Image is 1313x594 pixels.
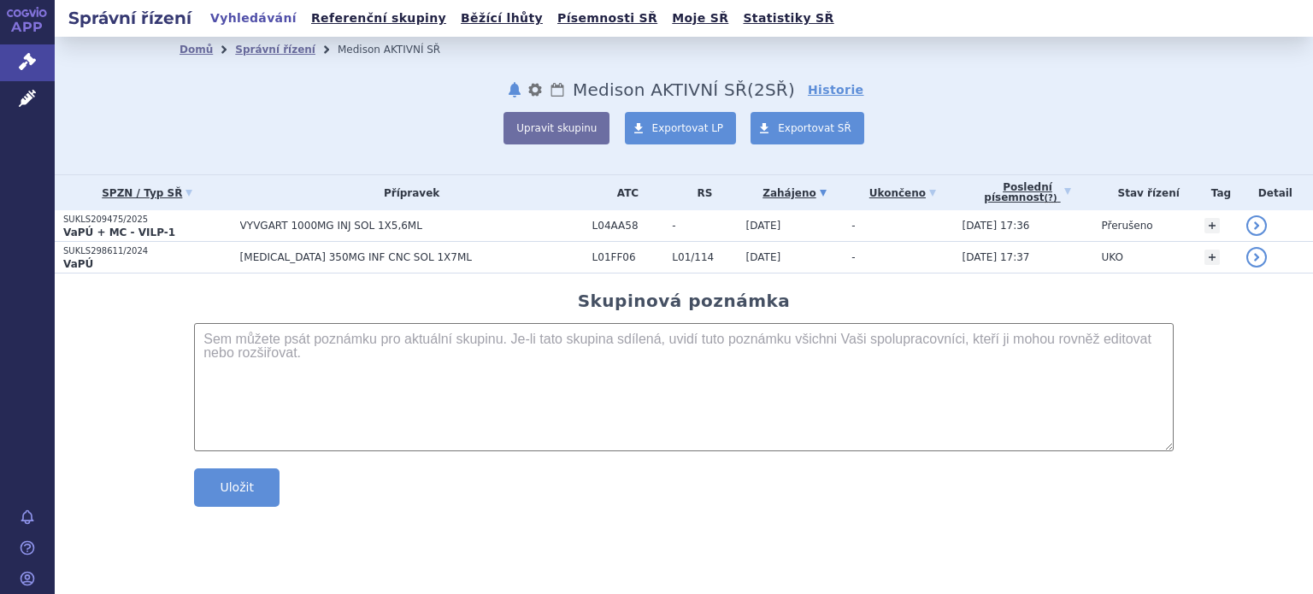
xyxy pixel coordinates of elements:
a: Běžící lhůty [456,7,548,30]
a: Historie [808,81,864,98]
a: Moje SŘ [667,7,733,30]
a: Ukončeno [851,181,953,205]
span: Medison AKTIVNÍ SŘ [573,79,747,100]
span: VYVGART 1000MG INJ SOL 1X5,6ML [240,220,584,232]
abbr: (?) [1045,193,1057,203]
th: Přípravek [232,175,584,210]
a: + [1204,250,1220,265]
a: Statistiky SŘ [738,7,839,30]
a: Písemnosti SŘ [552,7,662,30]
th: Detail [1238,175,1313,210]
th: RS [663,175,737,210]
span: 2 [754,79,765,100]
p: SUKLS209475/2025 [63,214,232,226]
span: [MEDICAL_DATA] 350MG INF CNC SOL 1X7ML [240,251,584,263]
a: Poslednípísemnost(?) [963,175,1093,210]
button: nastavení [527,79,544,100]
th: Tag [1196,175,1238,210]
span: [DATE] [746,251,781,263]
th: ATC [584,175,664,210]
h2: Skupinová poznámka [578,291,791,311]
span: Přerušeno [1102,220,1153,232]
strong: VaPÚ + MC - VILP-1 [63,226,175,238]
span: UKO [1102,251,1123,263]
a: Správní řízení [235,44,315,56]
span: Exportovat LP [652,122,724,134]
span: Exportovat SŘ [778,122,851,134]
span: [DATE] 17:36 [963,220,1030,232]
a: Zahájeno [746,181,844,205]
a: Vyhledávání [205,7,302,30]
a: Referenční skupiny [306,7,451,30]
span: L04AA58 [592,220,664,232]
a: Exportovat SŘ [751,112,864,144]
button: Uložit [194,468,280,507]
th: Stav řízení [1093,175,1197,210]
span: - [672,220,737,232]
button: notifikace [506,79,523,100]
a: detail [1246,215,1267,236]
span: L01/114 [672,251,737,263]
li: Medison AKTIVNÍ SŘ [338,37,462,62]
span: L01FF06 [592,251,664,263]
a: Exportovat LP [625,112,737,144]
strong: VaPÚ [63,258,93,270]
span: [DATE] [746,220,781,232]
span: - [851,251,855,263]
h2: Správní řízení [55,6,205,30]
a: Domů [180,44,213,56]
a: Lhůty [549,79,566,100]
button: Upravit skupinu [503,112,609,144]
span: - [851,220,855,232]
p: SUKLS298611/2024 [63,245,232,257]
a: + [1204,218,1220,233]
span: [DATE] 17:37 [963,251,1030,263]
span: ( SŘ) [747,79,795,100]
a: SPZN / Typ SŘ [63,181,232,205]
a: detail [1246,247,1267,268]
